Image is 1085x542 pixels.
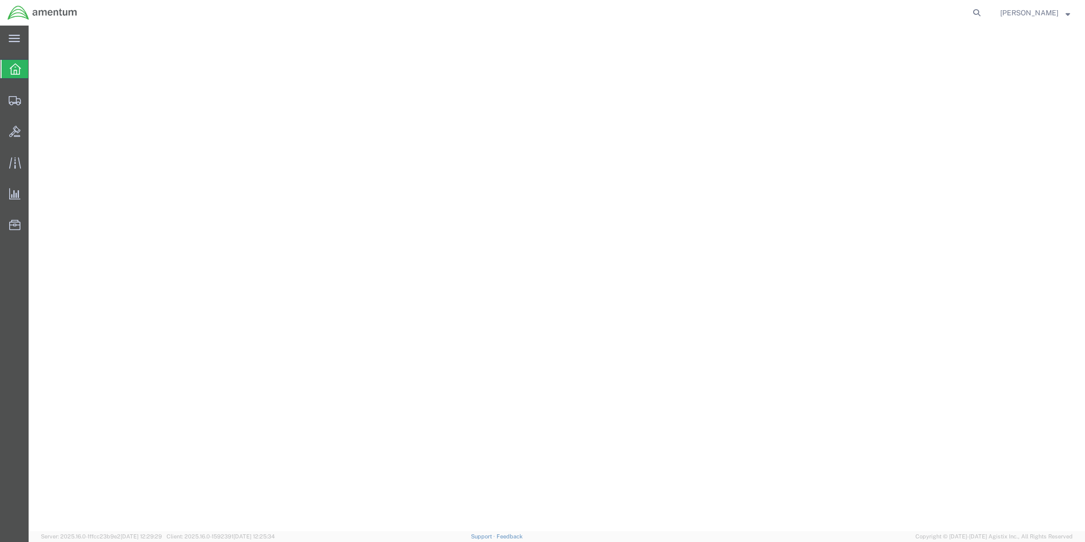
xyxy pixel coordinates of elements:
[1000,7,1071,19] button: [PERSON_NAME]
[915,532,1073,541] span: Copyright © [DATE]-[DATE] Agistix Inc., All Rights Reserved
[497,533,523,539] a: Feedback
[471,533,497,539] a: Support
[167,533,275,539] span: Client: 2025.16.0-1592391
[29,26,1085,531] iframe: FS Legacy Container
[233,533,275,539] span: [DATE] 12:25:34
[1000,7,1058,18] span: Kenneth Wicker
[121,533,162,539] span: [DATE] 12:29:29
[41,533,162,539] span: Server: 2025.16.0-1ffcc23b9e2
[7,5,78,20] img: logo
